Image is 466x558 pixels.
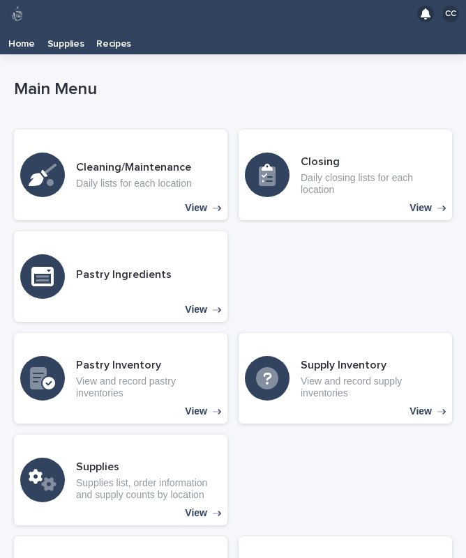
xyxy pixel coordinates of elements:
[8,28,35,50] p: Home
[239,333,452,424] a: View
[409,405,432,417] p: View
[76,358,221,373] h3: Pastry Inventory
[301,375,446,399] p: View and record supply inventories
[76,460,221,474] h3: Supplies
[47,28,84,50] p: Supplies
[301,172,446,196] p: Daily closing lists for each location
[185,202,207,214] p: View
[185,304,207,316] p: View
[8,5,27,23] img: 80hjoBaRqlyywVK24fQd
[14,231,227,322] a: View
[14,130,227,220] a: View
[14,79,446,100] p: Main Menu
[409,202,432,214] p: View
[76,268,172,282] h3: Pastry Ingredients
[14,333,227,424] a: View
[76,477,221,501] p: Supplies list, order information and supply counts by location
[185,507,207,519] p: View
[442,6,459,22] div: CC
[301,358,446,373] h3: Supply Inventory
[239,130,452,220] a: View
[2,28,41,54] a: Home
[96,28,131,50] p: Recipes
[14,435,227,525] a: View
[301,155,446,169] h3: Closing
[76,375,221,399] p: View and record pastry inventories
[76,178,192,189] p: Daily lists for each location
[185,405,207,417] p: View
[41,28,91,54] a: Supplies
[90,28,137,54] a: Recipes
[76,160,192,175] h3: Cleaning/Maintenance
